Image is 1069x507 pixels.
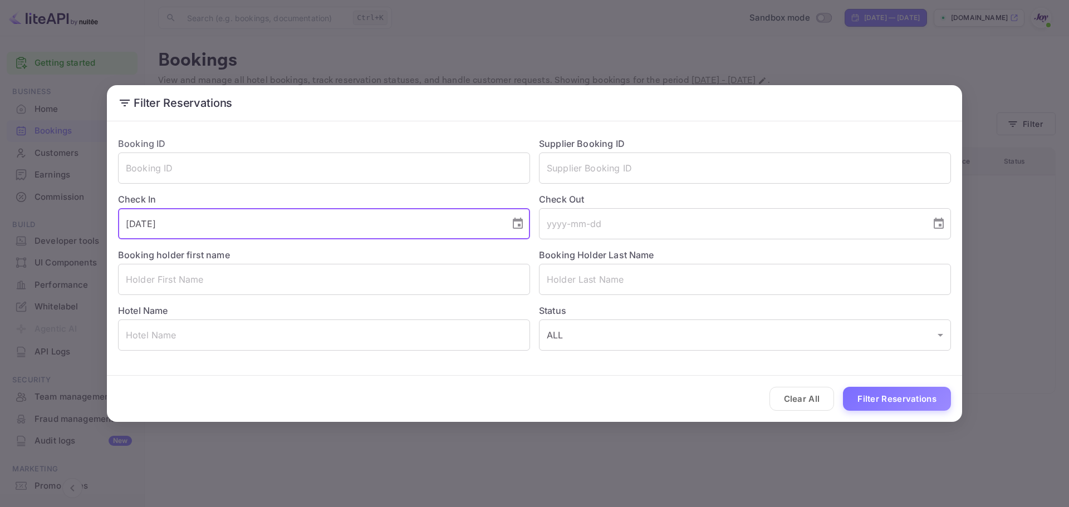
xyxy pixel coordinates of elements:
label: Hotel Name [118,305,168,316]
button: Choose date [928,213,950,235]
label: Booking ID [118,138,166,149]
label: Check Out [539,193,951,206]
button: Clear All [769,387,835,411]
label: Status [539,304,951,317]
input: Holder Last Name [539,264,951,295]
label: Check In [118,193,530,206]
input: Holder First Name [118,264,530,295]
input: Supplier Booking ID [539,152,951,184]
label: Booking holder first name [118,249,230,260]
input: Booking ID [118,152,530,184]
h2: Filter Reservations [107,85,962,121]
div: ALL [539,319,951,351]
label: Booking Holder Last Name [539,249,654,260]
button: Filter Reservations [843,387,951,411]
label: Supplier Booking ID [539,138,625,149]
input: Hotel Name [118,319,530,351]
button: Choose date, selected date is Oct 10, 2025 [507,213,529,235]
input: yyyy-mm-dd [118,208,502,239]
input: yyyy-mm-dd [539,208,923,239]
